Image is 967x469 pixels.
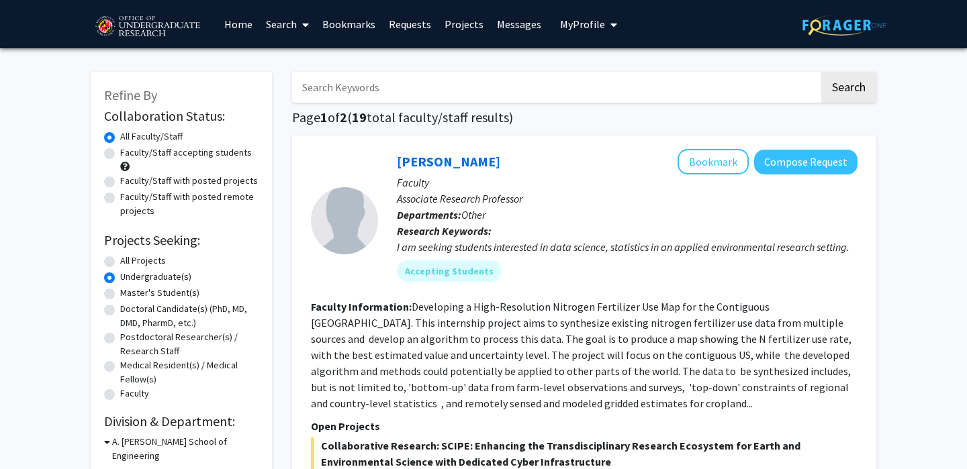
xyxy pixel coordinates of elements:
[802,15,886,36] img: ForagerOne Logo
[120,146,252,160] label: Faculty/Staff accepting students
[490,1,548,48] a: Messages
[292,72,819,103] input: Search Keywords
[311,300,854,410] fg-read-more: Developing a High-Resolution Nitrogen Fertilizer Use Map for the Contiguous [GEOGRAPHIC_DATA]. Th...
[560,17,605,31] span: My Profile
[120,270,191,284] label: Undergraduate(s)
[461,208,486,221] span: Other
[382,1,438,48] a: Requests
[104,413,259,429] h2: Division & Department:
[397,224,492,238] b: Research Keywords:
[120,330,259,358] label: Postdoctoral Researcher(s) / Research Staff
[120,254,166,268] label: All Projects
[320,109,328,125] span: 1
[438,1,490,48] a: Projects
[311,300,412,313] b: Faculty Information:
[112,435,259,463] h3: A. [PERSON_NAME] School of Engineering
[120,358,259,386] label: Medical Resident(s) / Medical Fellow(s)
[218,1,259,48] a: Home
[352,109,367,125] span: 19
[316,1,382,48] a: Bookmarks
[340,109,347,125] span: 2
[120,129,183,144] label: All Faculty/Staff
[311,418,858,434] p: Open Projects
[104,108,259,124] h2: Collaboration Status:
[397,174,858,191] p: Faculty
[120,286,199,300] label: Master's Student(s)
[754,150,858,174] button: Compose Request to Dong Liang
[397,153,500,170] a: [PERSON_NAME]
[821,72,876,103] button: Search
[397,208,461,221] b: Departments:
[259,1,316,48] a: Search
[397,239,858,255] div: I am seeking students interested in data science, statistics in an applied environmental research...
[120,386,149,401] label: Faculty
[678,149,749,174] button: Add Dong Liang to Bookmarks
[120,190,259,218] label: Faculty/Staff with posted remote projects
[397,191,858,207] p: Associate Research Professor
[120,174,258,188] label: Faculty/Staff with posted projects
[292,109,876,125] h1: Page of ( total faculty/staff results)
[91,10,204,44] img: University of Maryland Logo
[104,232,259,248] h2: Projects Seeking:
[120,302,259,330] label: Doctoral Candidate(s) (PhD, MD, DMD, PharmD, etc.)
[10,409,57,459] iframe: Chat
[397,260,502,282] mat-chip: Accepting Students
[104,87,157,103] span: Refine By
